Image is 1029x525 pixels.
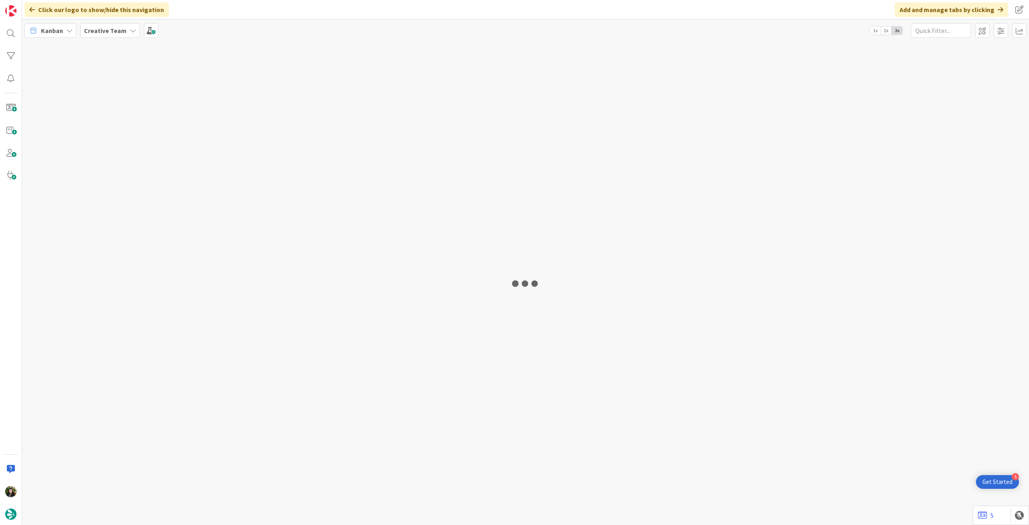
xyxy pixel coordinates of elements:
[911,23,971,38] input: Quick Filter...
[41,26,63,35] span: Kanban
[976,475,1019,489] div: Open Get Started checklist, remaining modules: 5
[5,509,16,520] img: avatar
[978,511,994,520] a: 5
[870,27,881,35] span: 1x
[25,2,169,17] div: Click our logo to show/hide this navigation
[982,478,1013,486] div: Get Started
[5,5,16,16] img: Visit kanbanzone.com
[881,27,892,35] span: 2x
[84,27,127,35] b: Creative Team
[5,486,16,497] img: BC
[1012,473,1019,480] div: 5
[892,27,902,35] span: 3x
[895,2,1008,17] div: Add and manage tabs by clicking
